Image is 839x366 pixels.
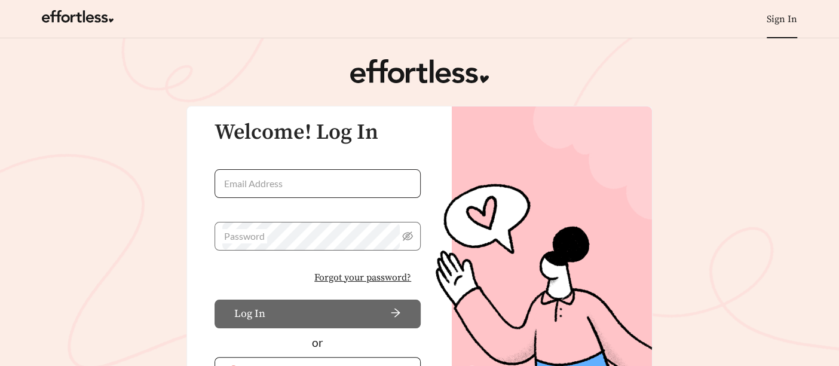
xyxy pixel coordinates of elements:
span: eye-invisible [402,231,413,242]
a: Sign In [767,13,797,25]
button: Log Inarrow-right [215,300,421,328]
span: Forgot your password? [314,270,411,285]
h3: Welcome! Log In [215,121,421,145]
div: or [215,334,421,352]
button: Forgot your password? [305,265,421,290]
